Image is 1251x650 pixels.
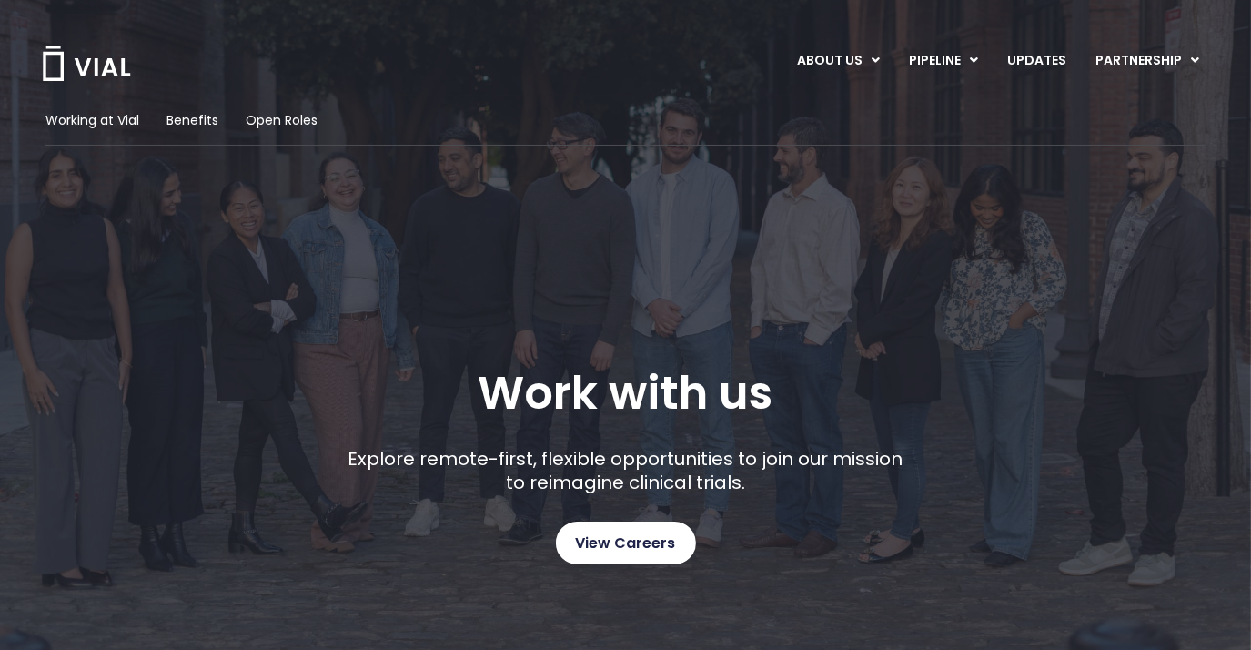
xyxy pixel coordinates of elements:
[576,532,676,555] span: View Careers
[479,367,773,420] h1: Work with us
[246,111,318,130] a: Open Roles
[166,111,218,130] a: Benefits
[894,46,992,76] a: PIPELINEMenu Toggle
[341,447,910,494] p: Explore remote-first, flexible opportunities to join our mission to reimagine clinical trials.
[993,46,1080,76] a: UPDATES
[782,46,893,76] a: ABOUT USMenu Toggle
[41,46,132,81] img: Vial Logo
[1081,46,1214,76] a: PARTNERSHIPMenu Toggle
[45,111,139,130] a: Working at Vial
[556,522,696,564] a: View Careers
